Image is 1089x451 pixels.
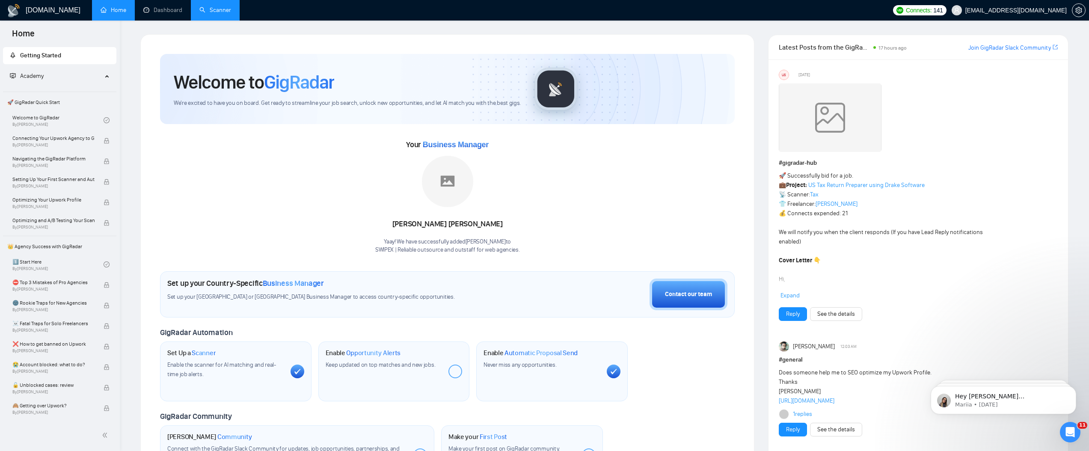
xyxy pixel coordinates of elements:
[816,200,858,208] a: [PERSON_NAME]
[104,385,110,391] span: lock
[504,349,578,357] span: Automatic Proposal Send
[817,309,855,319] a: See the details
[1053,43,1058,51] a: export
[104,344,110,350] span: lock
[160,328,232,337] span: GigRadar Automation
[1072,7,1085,14] span: setting
[160,412,232,421] span: GigRadar Community
[1077,422,1087,429] span: 11
[779,42,870,53] span: Latest Posts from the GigRadar Community
[808,181,925,189] a: US Tax Return Preparer using Drake Software
[793,342,835,351] span: [PERSON_NAME]
[779,355,1058,365] h1: # general
[779,423,807,436] button: Reply
[326,349,401,357] h1: Enable
[12,401,95,410] span: 🙈 Getting over Upwork?
[1072,3,1086,17] button: setting
[104,261,110,267] span: check-circle
[167,361,276,378] span: Enable the scanner for AI matching and real-time job alerts.
[779,83,881,152] img: weqQh+iSagEgQAAAABJRU5ErkJggg==
[192,349,216,357] span: Scanner
[12,369,95,374] span: By [PERSON_NAME]
[4,94,116,111] span: 🚀 GigRadar Quick Start
[954,7,960,13] span: user
[104,199,110,205] span: lock
[779,397,834,404] a: [URL][DOMAIN_NAME]
[793,410,812,418] a: 1replies
[263,279,324,288] span: Business Manager
[798,71,810,79] span: [DATE]
[104,138,110,144] span: lock
[810,423,862,436] button: See the details
[375,238,520,254] div: Yaay! We have successfully added [PERSON_NAME] to
[10,72,44,80] span: Academy
[4,238,116,255] span: 👑 Agency Success with GigRadar
[1060,422,1080,442] iframe: Intercom live chat
[101,6,126,14] a: homeHome
[810,307,862,321] button: See the details
[1072,7,1086,14] a: setting
[480,433,507,441] span: First Post
[12,319,95,328] span: ☠️ Fatal Traps for Solo Freelancers
[167,349,216,357] h1: Set Up a
[12,196,95,204] span: Optimizing Your Upwork Profile
[12,348,95,353] span: By [PERSON_NAME]
[1053,44,1058,50] span: export
[534,68,577,110] img: gigradar-logo.png
[12,299,95,307] span: 🌚 Rookie Traps for New Agencies
[817,425,855,434] a: See the details
[780,292,800,299] span: Expand
[104,158,110,164] span: lock
[143,6,182,14] a: dashboardDashboard
[20,72,44,80] span: Academy
[104,364,110,370] span: lock
[326,361,436,368] span: Keep updated on top matches and new jobs.
[423,140,489,149] span: Business Manager
[786,309,800,319] a: Reply
[10,52,16,58] span: rocket
[3,47,116,64] li: Getting Started
[422,156,473,207] img: placeholder.png
[7,4,21,18] img: logo
[810,191,819,198] a: Tax
[779,307,807,321] button: Reply
[264,71,334,94] span: GigRadar
[779,158,1058,168] h1: # gigradar-hub
[375,217,520,231] div: [PERSON_NAME] [PERSON_NAME]
[104,220,110,226] span: lock
[840,343,857,350] span: 12:03 AM
[12,328,95,333] span: By [PERSON_NAME]
[12,142,95,148] span: By [PERSON_NAME]
[12,204,95,209] span: By [PERSON_NAME]
[406,140,489,149] span: Your
[167,279,324,288] h1: Set up your Country-Specific
[12,307,95,312] span: By [PERSON_NAME]
[12,340,95,348] span: ❌ How to get banned on Upwork
[12,175,95,184] span: Setting Up Your First Scanner and Auto-Bidder
[104,303,110,309] span: lock
[779,70,789,80] div: US
[896,7,903,14] img: upwork-logo.png
[12,216,95,225] span: Optimizing and A/B Testing Your Scanner for Better Results
[104,179,110,185] span: lock
[12,389,95,395] span: By [PERSON_NAME]
[665,290,712,299] div: Contact our team
[375,246,520,254] p: SWIPEX | Reliable outsource and outstaff for web agencies .
[12,225,95,230] span: By [PERSON_NAME]
[484,349,578,357] h1: Enable
[779,368,1002,406] div: Does someone help me to SEO optimize my Upwork Profile. Thanks [PERSON_NAME]
[104,117,110,123] span: check-circle
[12,134,95,142] span: Connecting Your Upwork Agency to GigRadar
[104,323,110,329] span: lock
[779,257,821,264] strong: Cover Letter 👇
[12,154,95,163] span: Navigating the GigRadar Platform
[104,282,110,288] span: lock
[878,45,907,51] span: 17 hours ago
[448,433,507,441] h1: Make your
[484,361,556,368] span: Never miss any opportunities.
[933,6,943,15] span: 141
[104,405,110,411] span: lock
